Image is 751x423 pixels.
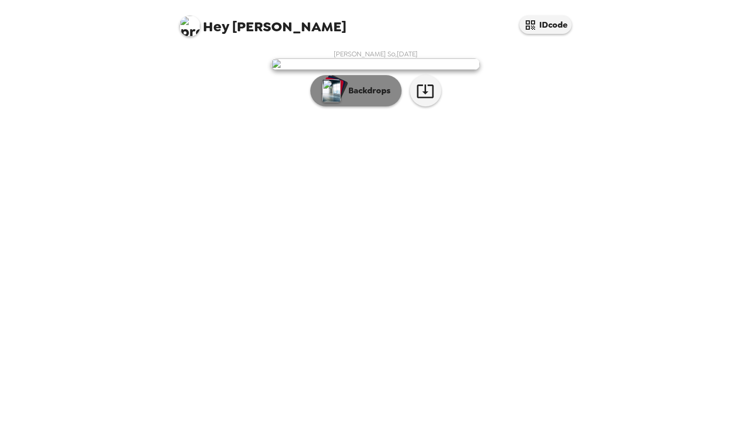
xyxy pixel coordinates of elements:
button: Backdrops [310,75,402,106]
span: [PERSON_NAME] So , [DATE] [334,50,418,58]
img: user [271,58,480,70]
span: [PERSON_NAME] [179,10,346,34]
img: profile pic [179,16,200,37]
p: Backdrops [343,84,391,97]
button: IDcode [519,16,572,34]
span: Hey [203,17,229,36]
